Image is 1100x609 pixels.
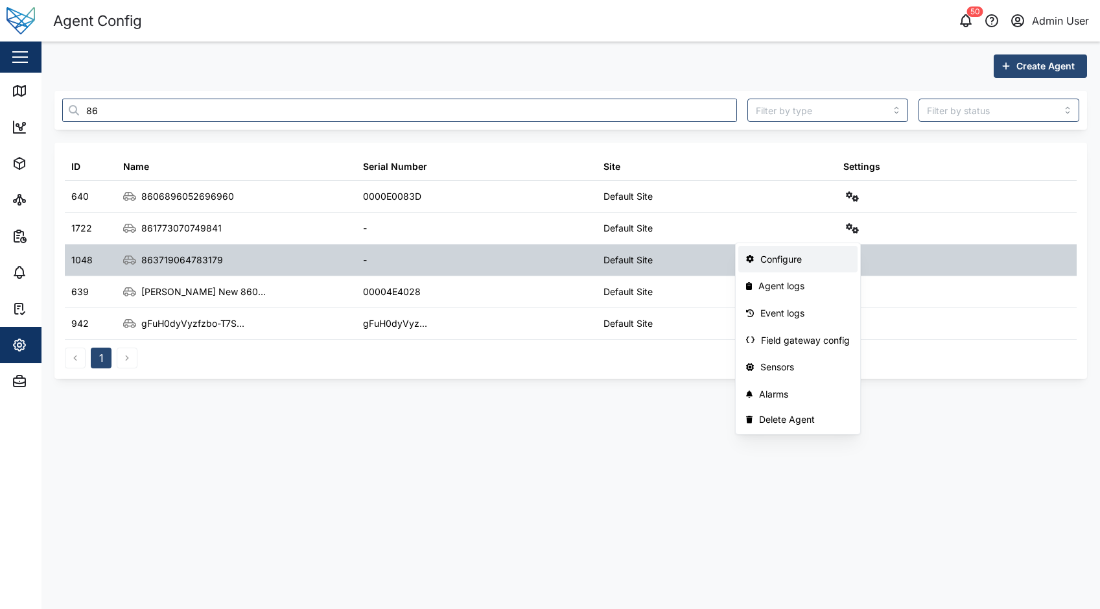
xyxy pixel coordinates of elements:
div: 861773070749841 [141,221,222,235]
div: 1722 [71,221,92,235]
span: Create Agent [1016,55,1075,77]
button: Admin User [1009,12,1090,30]
div: Agent logs [758,279,850,293]
div: Alarms [34,265,74,280]
div: Assets [34,156,74,171]
input: Filter by status [919,99,1079,122]
div: Admin User [1032,13,1089,29]
div: 8606896052696960 [141,189,234,204]
div: Serial Number [363,160,427,174]
div: Dashboard [34,120,92,134]
div: Site [603,160,620,174]
div: 863719064783179 [141,253,223,267]
div: 1048 [71,253,93,267]
div: Name [123,160,149,174]
div: gFuH0dyVyzfzbo-T7S... [141,316,244,331]
button: Create Agent [994,54,1087,78]
div: Sites [34,193,65,207]
div: Field gateway config [761,333,850,348]
div: Alarms [759,387,850,401]
div: Tasks [34,302,69,316]
div: - [363,253,367,267]
div: Event logs [760,306,850,320]
div: Agent Config [53,10,142,32]
div: 0000E0083D [363,189,421,204]
input: Filter by type [747,99,908,122]
div: [PERSON_NAME] New 860... [141,285,266,299]
div: Default Site [603,189,653,204]
div: Default Site [603,253,653,267]
div: Map [34,84,63,98]
div: ID [71,160,80,174]
div: Configure [760,252,850,267]
div: gFuH0dyVyz... [363,316,427,331]
div: 640 [71,189,89,204]
div: Sensors [760,360,850,374]
div: Settings [843,160,880,174]
div: Default Site [603,316,653,331]
div: 00004E4028 [363,285,421,299]
div: Default Site [603,285,653,299]
div: Default Site [603,221,653,235]
img: Main Logo [6,6,35,35]
input: Search agent here... [62,99,737,122]
div: Delete Agent [759,414,850,425]
div: Admin [34,374,72,388]
div: 639 [71,285,89,299]
div: Settings [34,338,80,352]
div: 50 [967,6,983,17]
button: 1 [91,348,111,368]
div: Reports [34,229,78,243]
div: 942 [71,316,89,331]
div: - [363,221,367,235]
